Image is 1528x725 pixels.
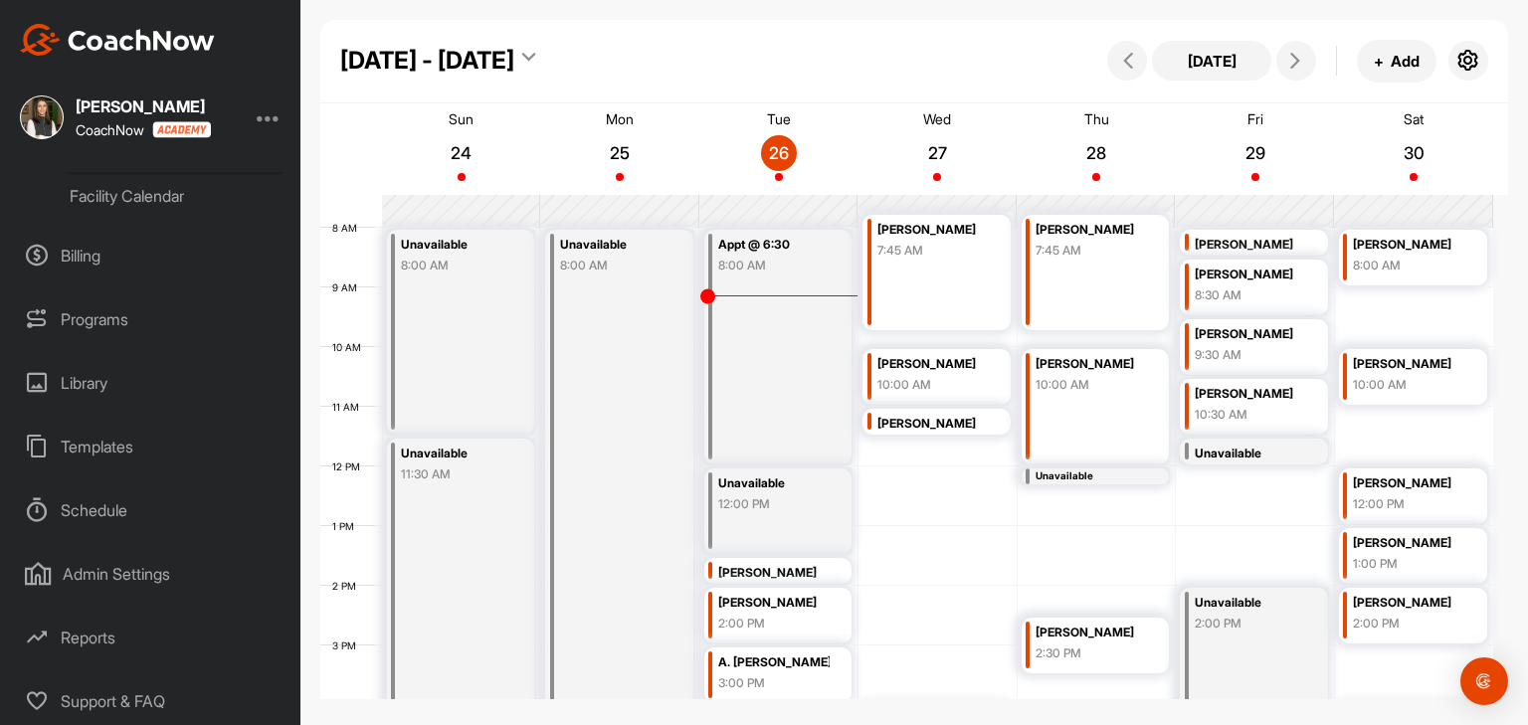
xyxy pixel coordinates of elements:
[1238,143,1273,163] p: 29
[1195,346,1306,364] div: 9:30 AM
[340,43,514,79] div: [DATE] - [DATE]
[767,110,791,127] p: Tue
[1036,219,1147,242] div: [PERSON_NAME]
[1353,234,1464,257] div: [PERSON_NAME]
[320,281,377,293] div: 9 AM
[1176,103,1335,195] a: August 29, 2025
[859,103,1018,195] a: August 27, 2025
[444,143,479,163] p: 24
[718,562,830,585] div: [PERSON_NAME]
[1353,495,1464,513] div: 12:00 PM
[1036,376,1147,394] div: 10:00 AM
[11,613,291,662] div: Reports
[320,222,377,234] div: 8 AM
[56,175,291,217] div: Facility Calendar
[877,413,989,436] div: [PERSON_NAME]
[320,460,380,472] div: 12 PM
[11,231,291,280] div: Billing
[1195,406,1306,424] div: 10:30 AM
[877,219,989,242] div: [PERSON_NAME]
[76,121,211,138] div: CoachNow
[560,234,671,257] div: Unavailable
[1353,615,1464,633] div: 2:00 PM
[1078,143,1114,163] p: 28
[449,110,474,127] p: Sun
[1036,644,1147,662] div: 2:30 PM
[1195,264,1306,286] div: [PERSON_NAME]
[1036,468,1147,483] div: Unavailable
[1195,286,1306,304] div: 8:30 AM
[401,465,512,483] div: 11:30 AM
[1460,657,1508,705] div: Open Intercom Messenger
[699,103,859,195] a: August 26, 2025
[718,651,830,674] div: A. [PERSON_NAME]
[877,376,989,394] div: 10:00 AM
[1036,353,1147,376] div: [PERSON_NAME]
[11,549,291,599] div: Admin Settings
[718,674,830,692] div: 3:00 PM
[320,341,381,353] div: 10 AM
[606,110,634,127] p: Mon
[1353,376,1464,394] div: 10:00 AM
[1353,532,1464,555] div: [PERSON_NAME]
[602,143,638,163] p: 25
[11,485,291,535] div: Schedule
[1195,592,1306,615] div: Unavailable
[401,257,512,274] div: 8:00 AM
[1036,622,1147,644] div: [PERSON_NAME]
[1084,110,1109,127] p: Thu
[320,639,376,651] div: 3 PM
[718,592,830,615] div: [PERSON_NAME]
[11,422,291,471] div: Templates
[20,95,64,139] img: square_318c742b3522fe015918cc0bd9a1d0e8.jpg
[560,257,671,274] div: 8:00 AM
[1353,353,1464,376] div: [PERSON_NAME]
[1374,51,1384,72] span: +
[11,358,291,408] div: Library
[320,520,374,532] div: 1 PM
[1357,40,1436,83] button: +Add
[1404,110,1424,127] p: Sat
[877,242,989,260] div: 7:45 AM
[11,294,291,344] div: Programs
[76,98,211,114] div: [PERSON_NAME]
[320,401,379,413] div: 11 AM
[1195,615,1306,633] div: 2:00 PM
[382,103,541,195] a: August 24, 2025
[923,110,951,127] p: Wed
[1036,242,1147,260] div: 7:45 AM
[1334,103,1493,195] a: August 30, 2025
[152,121,211,138] img: CoachNow acadmey
[1353,472,1464,495] div: [PERSON_NAME]
[401,234,512,257] div: Unavailable
[1195,383,1306,406] div: [PERSON_NAME]
[761,143,797,163] p: 26
[1017,103,1176,195] a: August 28, 2025
[877,353,989,376] div: [PERSON_NAME]
[919,143,955,163] p: 27
[1152,41,1271,81] button: [DATE]
[1353,555,1464,573] div: 1:00 PM
[1396,143,1432,163] p: 30
[718,472,830,495] div: Unavailable
[541,103,700,195] a: August 25, 2025
[718,234,830,257] div: Appt @ 6:30
[718,615,830,633] div: 2:00 PM
[718,257,830,274] div: 8:00 AM
[1195,323,1306,346] div: [PERSON_NAME]
[1353,257,1464,274] div: 8:00 AM
[718,495,830,513] div: 12:00 PM
[320,580,376,592] div: 2 PM
[401,443,512,465] div: Unavailable
[20,24,215,56] img: CoachNow
[1036,483,1147,501] div: 12:00 PM
[1195,234,1306,257] div: [PERSON_NAME]
[1247,110,1263,127] p: Fri
[1353,592,1464,615] div: [PERSON_NAME]
[1195,443,1306,465] div: Unavailable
